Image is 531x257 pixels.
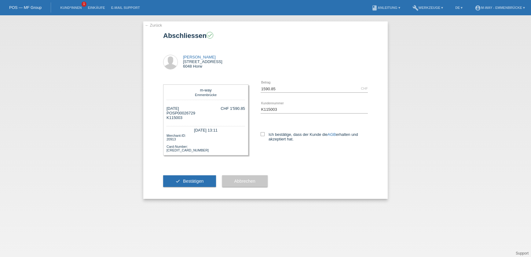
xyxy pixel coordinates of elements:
[452,6,466,9] a: DE ▾
[368,6,403,9] a: bookAnleitung ▾
[163,175,216,187] button: check Bestätigen
[328,132,336,137] a: AGB
[163,32,368,39] h1: Abschliessen
[412,5,419,11] i: build
[222,175,268,187] button: Abbrechen
[9,5,42,10] a: POS — MF Group
[168,88,244,92] div: m-way
[472,6,528,9] a: account_circlem-way - Emmenbrücke ▾
[175,179,180,184] i: check
[167,115,182,120] span: K115003
[57,6,85,9] a: Kund*innen
[145,23,162,28] a: ← Zurück
[409,6,446,9] a: buildWerkzeuge ▾
[361,87,368,90] div: CHF
[108,6,143,9] a: E-Mail Support
[85,6,108,9] a: Einkäufe
[167,133,245,152] div: Merchant-ID: 20913 Card-Number: [CREDIT_CARD_NUMBER]
[82,2,86,7] span: 1
[167,126,245,133] div: [DATE] 13:11
[183,55,222,69] div: [STREET_ADDRESS] 6048 Horw
[168,92,244,97] div: Emmenbrücke
[183,179,204,184] span: Bestätigen
[207,32,213,38] i: check
[261,132,368,141] label: Ich bestätige, dass der Kunde die erhalten und akzeptiert hat.
[167,106,195,120] div: [DATE] POSP00026729
[475,5,481,11] i: account_circle
[372,5,378,11] i: book
[234,179,255,184] span: Abbrechen
[516,251,529,255] a: Support
[221,106,245,111] div: CHF 1'590.85
[183,55,216,59] a: [PERSON_NAME]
